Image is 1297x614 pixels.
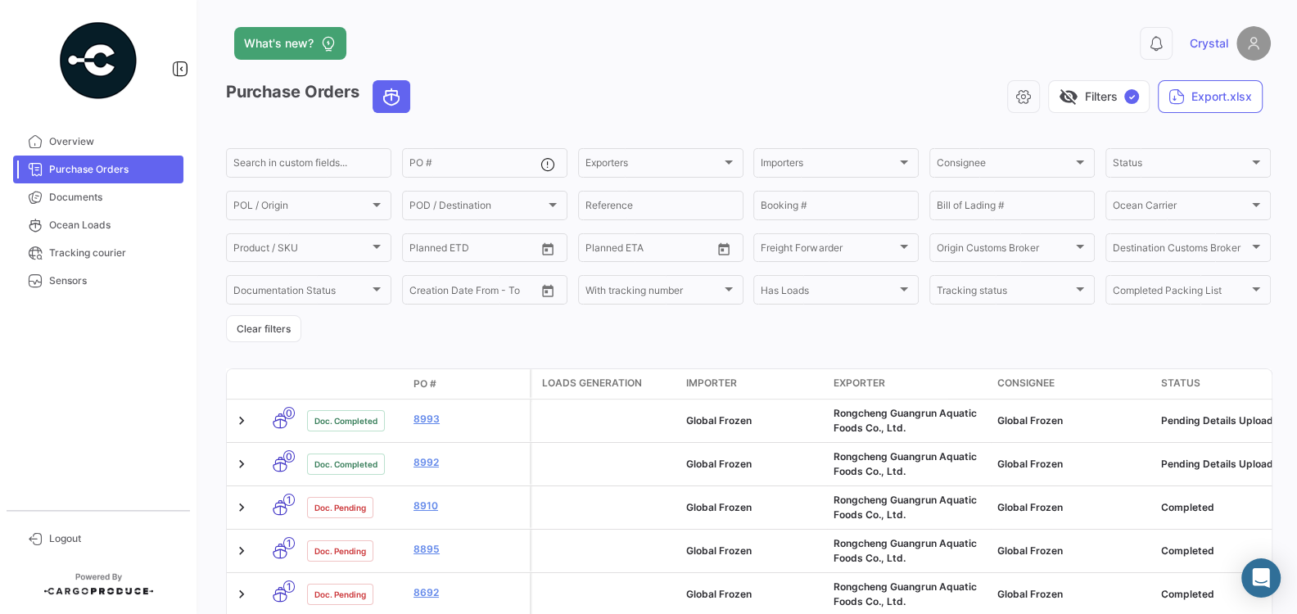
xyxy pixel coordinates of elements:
[13,267,183,295] a: Sensors
[233,499,250,516] a: Expand/Collapse Row
[233,456,250,472] a: Expand/Collapse Row
[233,287,369,298] span: Documentation Status
[283,580,295,593] span: 1
[301,377,407,391] datatable-header-cell: Doc. Status
[834,580,977,607] span: Rongcheng Guangrun Aquatic Foods Co., Ltd.
[444,245,504,256] input: To
[834,407,977,434] span: Rongcheng Guangrun Aquatic Foods Co., Ltd.
[49,531,177,546] span: Logout
[585,245,608,256] input: From
[585,287,721,298] span: With tracking number
[234,27,346,60] button: What's new?
[686,376,737,391] span: Importer
[444,287,504,298] input: To
[13,239,183,267] a: Tracking courier
[1048,80,1150,113] button: visibility_offFilters✓
[834,376,885,391] span: Exporter
[686,588,752,600] span: Global Frozen
[680,369,827,399] datatable-header-cell: Importer
[283,494,295,506] span: 1
[937,245,1073,256] span: Origin Customs Broker
[13,183,183,211] a: Documents
[827,369,991,399] datatable-header-cell: Exporter
[13,128,183,156] a: Overview
[233,245,369,256] span: Product / SKU
[937,160,1073,171] span: Consignee
[997,376,1055,391] span: Consignee
[409,245,432,256] input: From
[226,80,415,113] h3: Purchase Orders
[686,544,752,557] span: Global Frozen
[536,278,560,303] button: Open calendar
[409,202,545,214] span: POD / Destination
[997,458,1063,470] span: Global Frozen
[283,537,295,549] span: 1
[314,544,366,558] span: Doc. Pending
[49,134,177,149] span: Overview
[414,455,523,470] a: 8992
[49,162,177,177] span: Purchase Orders
[373,81,409,112] button: Ocean
[997,588,1063,600] span: Global Frozen
[1161,376,1200,391] span: Status
[834,450,977,477] span: Rongcheng Guangrun Aquatic Foods Co., Ltd.
[314,501,366,514] span: Doc. Pending
[686,414,752,427] span: Global Frozen
[997,501,1063,513] span: Global Frozen
[620,245,680,256] input: To
[834,494,977,521] span: Rongcheng Guangrun Aquatic Foods Co., Ltd.
[49,246,177,260] span: Tracking courier
[712,237,736,261] button: Open calendar
[233,586,250,603] a: Expand/Collapse Row
[226,315,301,342] button: Clear filters
[13,156,183,183] a: Purchase Orders
[542,376,642,391] span: Loads generation
[414,542,523,557] a: 8895
[414,585,523,600] a: 8692
[761,287,897,298] span: Has Loads
[414,412,523,427] a: 8993
[244,35,314,52] span: What's new?
[997,544,1063,557] span: Global Frozen
[49,190,177,205] span: Documents
[314,588,366,601] span: Doc. Pending
[57,20,139,102] img: powered-by.png
[314,458,377,471] span: Doc. Completed
[49,273,177,288] span: Sensors
[991,369,1155,399] datatable-header-cell: Consignee
[414,377,436,391] span: PO #
[585,160,721,171] span: Exporters
[233,202,369,214] span: POL / Origin
[233,543,250,559] a: Expand/Collapse Row
[1113,245,1249,256] span: Destination Customs Broker
[1241,558,1281,598] div: Abrir Intercom Messenger
[997,414,1063,427] span: Global Frozen
[1158,80,1263,113] button: Export.xlsx
[532,369,680,399] datatable-header-cell: Loads generation
[13,211,183,239] a: Ocean Loads
[260,377,301,391] datatable-header-cell: Transport mode
[1236,26,1271,61] img: placeholder-user.png
[314,414,377,427] span: Doc. Completed
[407,370,530,398] datatable-header-cell: PO #
[409,287,432,298] input: From
[834,537,977,564] span: Rongcheng Guangrun Aquatic Foods Co., Ltd.
[761,160,897,171] span: Importers
[937,287,1073,298] span: Tracking status
[49,218,177,233] span: Ocean Loads
[1124,89,1139,104] span: ✓
[233,413,250,429] a: Expand/Collapse Row
[686,458,752,470] span: Global Frozen
[283,450,295,463] span: 0
[1059,87,1078,106] span: visibility_off
[283,407,295,419] span: 0
[1190,35,1228,52] span: Crystal
[1113,160,1249,171] span: Status
[686,501,752,513] span: Global Frozen
[1113,287,1249,298] span: Completed Packing List
[761,245,897,256] span: Freight Forwarder
[414,499,523,513] a: 8910
[536,237,560,261] button: Open calendar
[1113,202,1249,214] span: Ocean Carrier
